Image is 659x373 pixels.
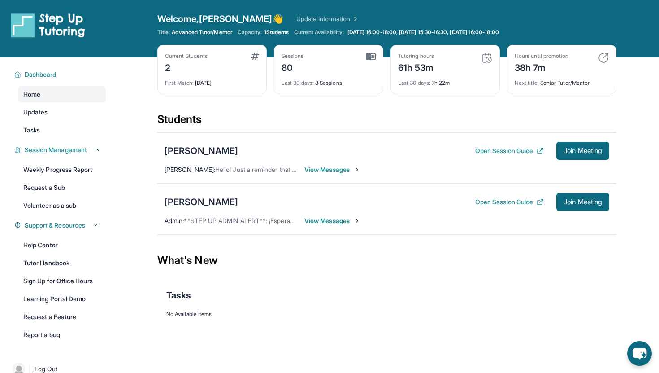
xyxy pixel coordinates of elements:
span: View Messages [304,216,360,225]
span: Advanced Tutor/Mentor [172,29,232,36]
button: Join Meeting [556,142,609,160]
a: Report a bug [18,327,106,343]
button: chat-button [627,341,652,366]
img: card [251,53,259,60]
span: Last 30 days : [398,79,430,86]
span: Next title : [515,79,539,86]
a: Tasks [18,122,106,138]
div: [PERSON_NAME] [165,196,238,208]
div: Tutoring hours [398,53,434,60]
img: card [598,53,609,63]
a: [DATE] 16:00-18:00, [DATE] 15:30-16:30, [DATE] 16:00-18:00 [346,29,501,36]
div: Senior Tutor/Mentor [515,74,609,87]
button: Support & Resources [21,221,100,230]
div: 38h 7m [515,60,568,74]
div: Sessions [282,53,304,60]
img: Chevron-Right [353,166,360,173]
span: Last 30 days : [282,79,314,86]
a: Updates [18,104,106,120]
span: Current Availability: [294,29,343,36]
div: 8 Sessions [282,74,376,87]
a: Sign Up for Office Hours [18,273,106,289]
span: Join Meeting [564,199,602,205]
span: [PERSON_NAME] : [165,166,215,173]
span: Session Management [25,145,87,154]
div: No Available Items [166,311,607,318]
span: Admin : [165,217,184,224]
span: [DATE] 16:00-18:00, [DATE] 15:30-16:30, [DATE] 16:00-18:00 [347,29,499,36]
a: Request a Feature [18,309,106,325]
span: View Messages [304,165,360,174]
div: [PERSON_NAME] [165,145,238,157]
span: Join Meeting [564,148,602,154]
button: Session Management [21,145,100,154]
div: What's New [157,241,616,280]
div: [DATE] [165,74,259,87]
a: Weekly Progress Report [18,162,106,178]
img: Chevron-Right [353,217,360,224]
span: Welcome, [PERSON_NAME] 👋 [157,13,284,25]
span: Tasks [23,126,40,135]
a: Help Center [18,237,106,253]
span: Tasks [166,289,191,302]
span: Support & Resources [25,221,85,230]
button: Join Meeting [556,193,609,211]
img: card [481,53,492,63]
span: Title: [157,29,170,36]
a: Learning Portal Demo [18,291,106,307]
div: 80 [282,60,304,74]
div: Students [157,112,616,132]
div: Hours until promotion [515,53,568,60]
a: Update Information [296,14,359,23]
span: Updates [23,108,48,117]
a: Home [18,86,106,102]
button: Dashboard [21,70,100,79]
span: First Match : [165,79,194,86]
span: Capacity: [238,29,262,36]
img: logo [11,13,85,38]
div: 61h 53m [398,60,434,74]
span: **STEP UP ADMIN ALERT**: ¡Esperamos que tengas una gran sesión hoy! -Mer @Step Up [184,217,443,224]
a: Volunteer as a sub [18,197,106,214]
button: Open Session Guide [475,197,544,206]
div: 7h 22m [398,74,492,87]
span: Dashboard [25,70,56,79]
a: Tutor Handbook [18,255,106,271]
img: Chevron Right [350,14,359,23]
button: Open Session Guide [475,146,544,155]
span: 1 Students [264,29,289,36]
div: 2 [165,60,208,74]
a: Request a Sub [18,180,106,196]
span: Hello! Just a reminder that our session is [DATE] at 5:00PM! [215,166,385,173]
div: Current Students [165,53,208,60]
img: card [366,53,376,61]
span: Home [23,90,40,99]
